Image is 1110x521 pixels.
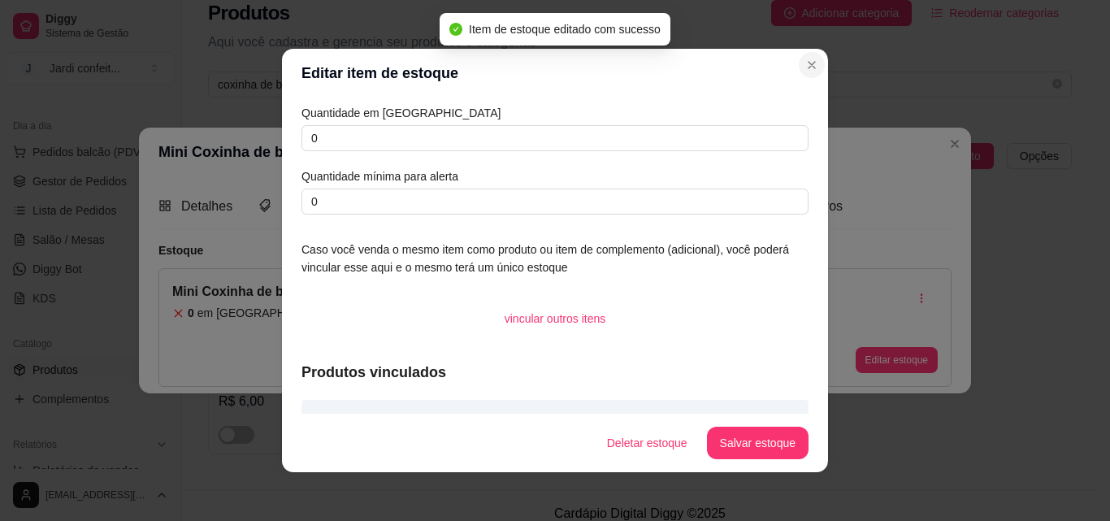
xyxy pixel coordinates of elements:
span: Item de estoque editado com sucesso [469,23,661,36]
button: Deletar estoque [594,427,700,459]
article: Quantidade mínima para alerta [301,167,809,185]
button: vincular outros itens [492,302,619,335]
article: Produtos vinculados [301,361,809,384]
article: Caso você venda o mesmo item como produto ou item de complemento (adicional), você poderá vincula... [301,241,809,276]
button: Salvar estoque [707,427,809,459]
span: check-circle [449,23,462,36]
article: Quantidade em [GEOGRAPHIC_DATA] [301,104,809,122]
button: Close [799,52,825,78]
header: Editar item de estoque [282,49,828,98]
